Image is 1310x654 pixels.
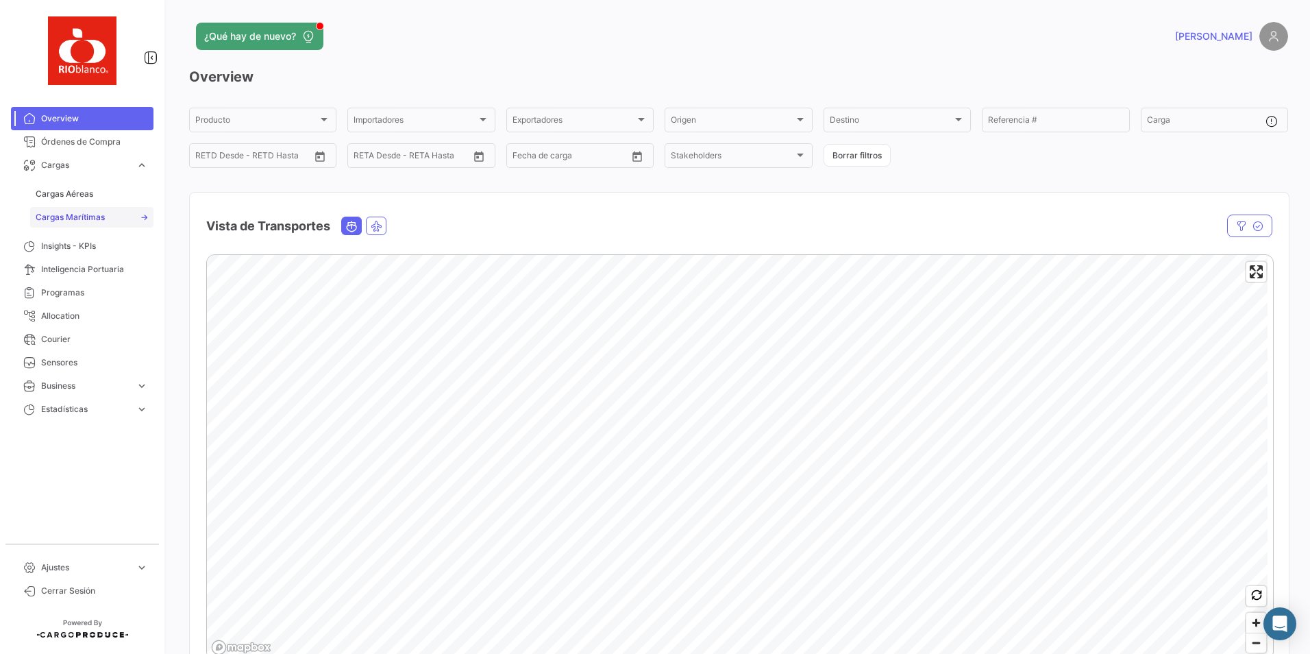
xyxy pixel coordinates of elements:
span: expand_more [136,380,148,392]
img: placeholder-user.png [1259,22,1288,51]
span: Cargas [41,159,130,171]
a: Inteligencia Portuaria [11,258,153,281]
input: Hasta [230,153,284,162]
span: Cerrar Sesión [41,585,148,597]
a: Cargas Aéreas [30,184,153,204]
span: Courier [41,333,148,346]
span: Business [41,380,130,392]
span: Importadores [354,117,476,127]
a: Órdenes de Compra [11,130,153,154]
button: Enter fullscreen [1246,262,1266,282]
span: Allocation [41,310,148,322]
a: Programas [11,281,153,304]
input: Desde [354,153,378,162]
span: Programas [41,287,148,299]
span: Órdenes de Compra [41,136,148,148]
span: Overview [41,112,148,125]
span: Inteligencia Portuaria [41,263,148,276]
span: ¿Qué hay de nuevo? [204,29,296,43]
div: Abrir Intercom Messenger [1263,607,1296,640]
span: expand_more [136,561,148,574]
a: Overview [11,107,153,130]
span: Estadísticas [41,403,130,415]
span: Ajustes [41,561,130,574]
span: [PERSON_NAME] [1175,29,1252,43]
button: ¿Qué hay de nuevo? [196,23,323,50]
button: Open calendar [310,146,330,167]
button: Borrar filtros [824,144,891,167]
button: Zoom out [1246,633,1266,653]
span: Sensores [41,356,148,369]
a: Cargas Marítimas [30,207,153,228]
input: Hasta [547,153,602,162]
button: Open calendar [627,146,647,167]
button: Open calendar [469,146,489,167]
h3: Overview [189,67,1288,86]
span: Exportadores [512,117,635,127]
h4: Vista de Transportes [206,217,330,236]
span: Origen [671,117,793,127]
a: Insights - KPIs [11,234,153,258]
span: Producto [195,117,318,127]
input: Desde [512,153,537,162]
a: Sensores [11,351,153,374]
a: Allocation [11,304,153,328]
input: Hasta [388,153,443,162]
button: Ocean [342,217,361,234]
img: rio_blanco.jpg [48,16,116,85]
span: expand_more [136,403,148,415]
span: Destino [830,117,952,127]
span: expand_more [136,159,148,171]
span: Cargas Aéreas [36,188,93,200]
span: Stakeholders [671,153,793,162]
input: Desde [195,153,220,162]
button: Zoom in [1246,613,1266,633]
span: Cargas Marítimas [36,211,105,223]
a: Courier [11,328,153,351]
button: Air [367,217,386,234]
span: Insights - KPIs [41,240,148,252]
